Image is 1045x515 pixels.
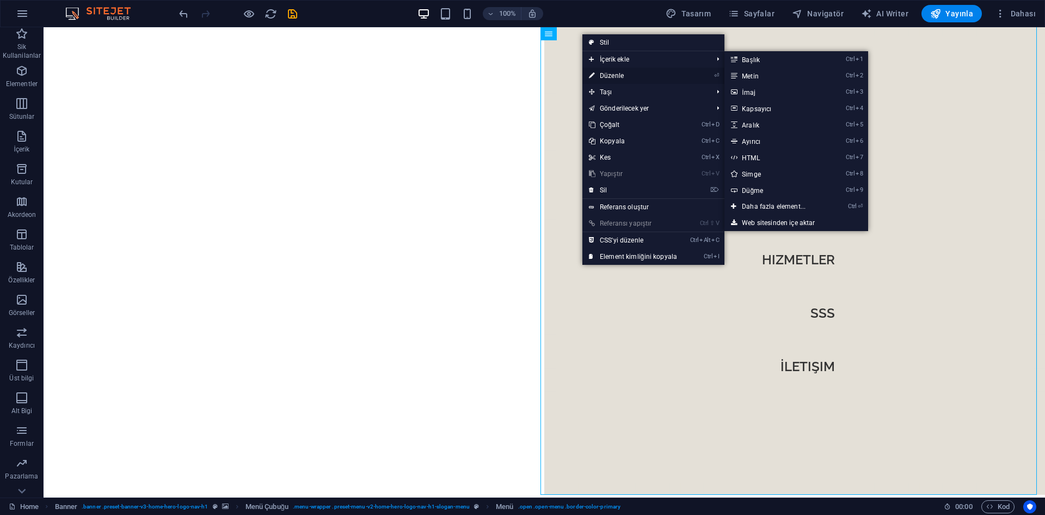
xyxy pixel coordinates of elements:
a: Ctrl8Simge [724,166,827,182]
i: 6 [856,137,863,144]
a: Gönderilecek yer [582,100,708,117]
i: 5 [856,121,863,128]
nav: breadcrumb [55,500,621,513]
i: D [711,121,719,128]
a: Referans oluştur [582,199,724,215]
i: C [711,137,719,144]
a: Ctrl1Başlık [724,51,827,68]
button: undo [177,7,190,20]
i: Geri al: Opaklığı değiştir (Ctrl+Z) [177,8,190,20]
p: Özellikler [8,276,35,284]
p: Elementler [6,80,38,88]
i: 4 [856,105,863,112]
i: V [716,220,719,227]
i: Ctrl [848,203,857,210]
span: AI Writer [861,8,908,19]
i: Kaydet (Ctrl+S) [286,8,299,20]
span: Tasarım [666,8,711,19]
i: ⏎ [858,203,863,210]
i: Ctrl [846,137,855,144]
i: C [711,237,719,244]
i: Alt [699,237,710,244]
a: Web sitesinden içe aktar [724,215,868,231]
i: 3 [856,88,863,95]
i: Ctrl [702,154,710,161]
a: Ctrl3İmaj [724,84,827,100]
p: Formlar [10,439,34,448]
button: Kod [981,500,1015,513]
span: Dahası [995,8,1036,19]
i: ⇧ [710,220,715,227]
i: Ctrl [846,154,855,161]
a: Ctrl4Kapsayıcı [724,100,827,117]
a: CtrlCKopyala [582,133,684,149]
p: Akordeon [8,210,36,219]
i: Ctrl [846,170,855,177]
button: Ön izleme modundan çıkıp düzenlemeye devam etmek için buraya tıklayın [242,7,255,20]
i: ⏎ [714,72,719,79]
button: AI Writer [857,5,913,22]
i: Ctrl [704,253,712,260]
i: Ctrl [846,105,855,112]
span: Seçmek için tıkla. Düzenlemek için çift tıkla [245,500,288,513]
i: I [714,253,719,260]
a: CtrlXKes [582,149,684,166]
i: V [711,170,719,177]
i: 8 [856,170,863,177]
p: İçerik [14,145,29,154]
p: Tablolar [10,243,34,252]
i: 7 [856,154,863,161]
span: . menu-wrapper .preset-menu-v2-home-hero-logo-nav-h1-slogan-menu [293,500,470,513]
span: . banner .preset-banner-v3-home-hero-logo-nav-h1 [82,500,208,513]
a: Stil [582,34,724,51]
button: save [286,7,299,20]
p: Üst bilgi [9,374,34,383]
i: X [711,154,719,161]
a: ⌦Sil [582,182,684,198]
i: Sayfayı yeniden yükleyin [265,8,277,20]
span: Yayınla [930,8,973,19]
i: Ctrl [846,56,855,63]
i: Ctrl [702,121,710,128]
a: Ctrl⏎Daha fazla element... [724,198,827,215]
i: Bu element, özelleştirilebilir bir ön ayar [474,504,479,510]
span: İçerik ekle [582,51,708,68]
button: Sayfalar [724,5,779,22]
span: Navigatör [792,8,844,19]
a: Ctrl2Metin [724,68,827,84]
i: Yeniden boyutlandırmada yakınlaştırma düzeyini seçilen cihaza uyacak şekilde otomatik olarak ayarla. [527,9,537,19]
i: Ctrl [702,170,710,177]
img: Editor Logo [63,7,144,20]
p: Alt Bigi [11,407,33,415]
button: Navigatör [788,5,848,22]
a: CtrlAltCCSS'yi düzenle [582,232,684,249]
span: Sayfalar [728,8,774,19]
i: ⌦ [710,186,719,193]
p: Sütunlar [9,112,35,121]
i: 2 [856,72,863,79]
a: Ctrl6Ayırıcı [724,133,827,149]
p: Pazarlama [5,472,38,481]
span: . open .open-menu .border-color-primary [518,500,621,513]
button: Usercentrics [1023,500,1036,513]
a: Seçimi iptal etmek için tıkla. Sayfaları açmak için çift tıkla [9,500,39,513]
a: CtrlVYapıştır [582,166,684,182]
a: CtrlDÇoğalt [582,117,684,133]
div: Tasarım (Ctrl+Alt+Y) [661,5,715,22]
span: Seçmek için tıkla. Düzenlemek için çift tıkla [496,500,513,513]
i: Ctrl [690,237,699,244]
a: Ctrl7HTML [724,149,827,166]
i: Ctrl [846,88,855,95]
i: Ctrl [846,121,855,128]
button: 100% [483,7,521,20]
span: Seçmek için tıkla. Düzenlemek için çift tıkla [55,500,78,513]
a: CtrlIElement kimliğini kopyala [582,249,684,265]
button: Dahası [991,5,1040,22]
a: Ctrl5Aralık [724,117,827,133]
i: Ctrl [702,137,710,144]
h6: 100% [499,7,517,20]
span: 00 00 [955,500,972,513]
a: Ctrl9Düğme [724,182,827,198]
i: Bu element, özelleştirilebilir bir ön ayar [213,504,218,510]
i: Ctrl [846,186,855,193]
